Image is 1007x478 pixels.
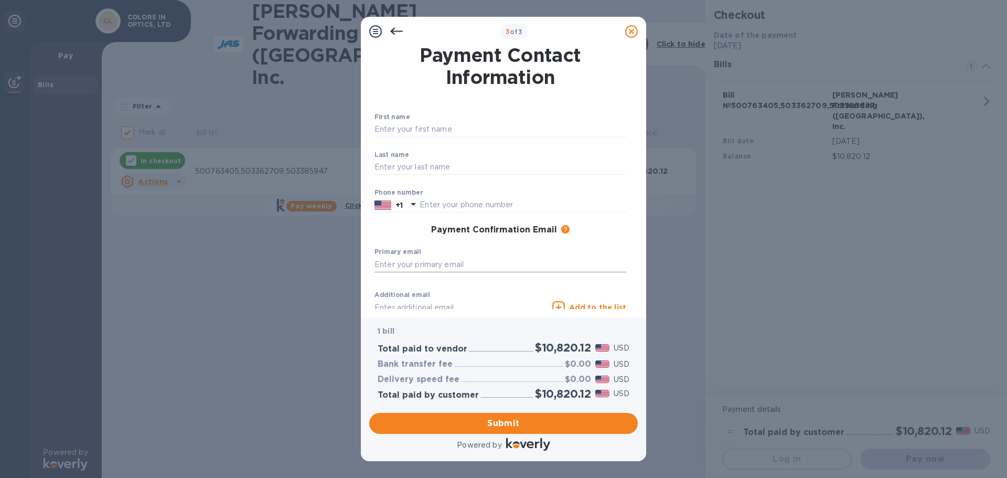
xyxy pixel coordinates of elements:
b: 1 bill [378,327,394,335]
p: Powered by [457,440,501,451]
label: Phone number [374,189,423,196]
p: +1 [395,200,403,210]
img: USD [595,376,609,383]
label: Additional email [374,292,430,299]
h1: Payment Contact Information [374,44,626,88]
img: USD [595,344,609,352]
b: of 3 [506,28,523,36]
img: USD [595,390,609,397]
p: USD [614,359,629,370]
h3: $0.00 [565,375,591,385]
p: USD [614,388,629,399]
input: Enter your primary email [374,257,626,272]
input: Enter your last name [374,160,626,175]
img: Logo [506,438,550,451]
h3: Total paid to vendor [378,344,467,354]
input: Enter your phone number [420,197,626,213]
label: First name [374,114,410,121]
img: USD [595,360,609,368]
img: US [374,199,391,211]
input: Enter your first name [374,122,626,137]
h3: Payment Confirmation Email [431,225,557,235]
span: 3 [506,28,510,36]
input: Enter additional email [374,300,548,315]
h3: $0.00 [565,359,591,369]
h3: Total paid by customer [378,390,479,400]
h2: $10,820.12 [535,387,591,400]
u: Add to the list [569,303,626,312]
h2: $10,820.12 [535,341,591,354]
span: Submit [378,417,629,430]
h3: Delivery speed fee [378,375,459,385]
p: USD [614,343,629,354]
label: Primary email [374,249,421,256]
p: USD [614,374,629,385]
h3: Bank transfer fee [378,359,453,369]
label: Last name [374,152,409,158]
button: Submit [369,413,638,434]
